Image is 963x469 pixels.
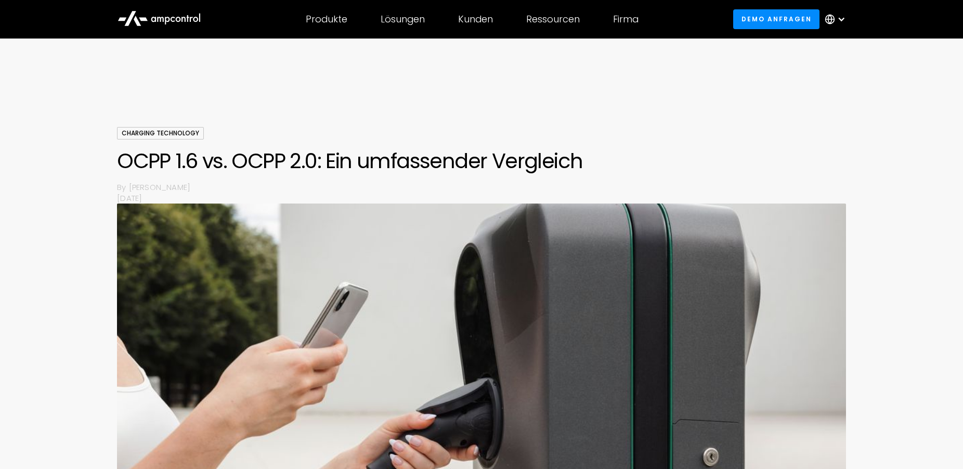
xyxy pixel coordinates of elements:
h1: OCPP 1.6 vs. OCPP 2.0: Ein umfassender Vergleich [117,148,846,173]
div: Firma [613,14,639,25]
p: [PERSON_NAME] [129,182,846,193]
div: Produkte [306,14,347,25]
div: Lösungen [381,14,425,25]
div: Charging Technology [117,127,204,140]
div: Kunden [458,14,493,25]
div: Ressourcen [526,14,580,25]
a: Demo anfragen [733,9,819,29]
p: [DATE] [117,193,846,204]
p: By [117,182,128,193]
